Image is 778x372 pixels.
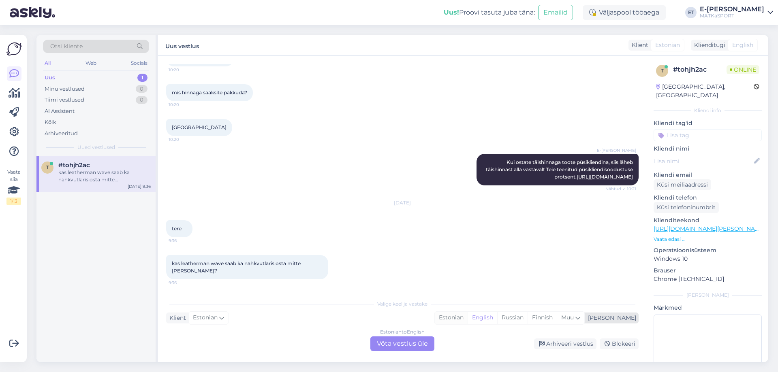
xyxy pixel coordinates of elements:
[534,338,596,349] div: Arhiveeri vestlus
[169,67,199,73] span: 10:20
[654,157,752,166] input: Lisa nimi
[654,129,762,141] input: Lisa tag
[169,136,199,142] span: 10:20
[654,119,762,128] p: Kliendi tag'id
[45,107,75,115] div: AI Assistent
[655,41,680,49] span: Estonian
[6,168,21,205] div: Vaata siia
[128,183,151,189] div: [DATE] 9:36
[84,58,98,68] div: Web
[654,107,762,114] div: Kliendi info
[45,118,56,126] div: Kõik
[700,6,773,19] a: E-[PERSON_NAME]MATKaSPORT
[380,328,425,336] div: Estonian to English
[654,145,762,153] p: Kliendi nimi
[656,83,754,100] div: [GEOGRAPHIC_DATA], [GEOGRAPHIC_DATA]
[45,130,78,138] div: Arhiveeritud
[577,174,633,180] a: [URL][DOMAIN_NAME]
[654,304,762,312] p: Märkmed
[654,266,762,275] p: Brauser
[685,7,697,18] div: ET
[654,225,765,232] a: [URL][DOMAIN_NAME][PERSON_NAME]
[691,41,725,49] div: Klienditugi
[444,8,535,17] div: Proovi tasuta juba täna:
[654,255,762,263] p: Windows 10
[654,291,762,299] div: [PERSON_NAME]
[46,164,49,170] span: t
[50,42,83,51] span: Otsi kliente
[45,96,84,104] div: Tiimi vestlused
[654,171,762,179] p: Kliendi email
[166,314,186,322] div: Klient
[137,74,147,82] div: 1
[654,236,762,243] p: Vaata edasi ...
[6,198,21,205] div: 1 / 3
[193,313,218,322] span: Estonian
[370,336,434,351] div: Võta vestlus üle
[136,85,147,93] div: 0
[169,238,199,244] span: 9:36
[45,74,55,82] div: Uus
[169,102,199,108] span: 10:20
[6,41,22,57] img: Askly Logo
[165,40,199,51] label: Uus vestlus
[628,41,648,49] div: Klient
[605,186,636,192] span: Nähtud ✓ 10:21
[166,199,639,206] div: [DATE]
[538,5,573,20] button: Emailid
[172,260,302,274] span: kas leatherman wave saab ka nahkvutlaris osta mitte [PERSON_NAME]?
[585,314,636,322] div: [PERSON_NAME]
[172,225,182,232] span: tere
[444,9,459,16] b: Uus!
[727,65,759,74] span: Online
[172,89,247,96] span: mis hinnaga saaksite pakkuda?
[528,312,557,324] div: Finnish
[136,96,147,104] div: 0
[654,275,762,283] p: Chrome [TECHNICAL_ID]
[43,58,52,68] div: All
[435,312,468,324] div: Estonian
[468,312,497,324] div: English
[129,58,149,68] div: Socials
[600,338,639,349] div: Blokeeri
[654,193,762,202] p: Kliendi telefon
[700,6,764,13] div: E-[PERSON_NAME]
[486,159,634,180] span: Kui ostate täishinnaga toote püsikliendina, siis läheb täishinnast alla vastavalt Teie teenitud p...
[583,5,666,20] div: Väljaspool tööaega
[700,13,764,19] div: MATKaSPORT
[169,280,199,286] span: 9:36
[654,216,762,225] p: Klienditeekond
[497,312,528,324] div: Russian
[597,147,636,153] span: E-[PERSON_NAME]
[654,179,711,190] div: Küsi meiliaadressi
[172,124,227,130] span: [GEOGRAPHIC_DATA]
[661,68,664,74] span: t
[45,85,85,93] div: Minu vestlused
[561,314,574,321] span: Muu
[673,65,727,74] div: # tohjh2ac
[166,300,639,308] div: Valige keel ja vastake
[654,246,762,255] p: Operatsioonisüsteem
[58,169,151,183] div: kas leatherman wave saab ka nahkvutlaris osta mitte [PERSON_NAME]?
[654,202,719,213] div: Küsi telefoninumbrit
[732,41,753,49] span: English
[58,162,90,169] span: #tohjh2ac
[77,144,115,151] span: Uued vestlused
